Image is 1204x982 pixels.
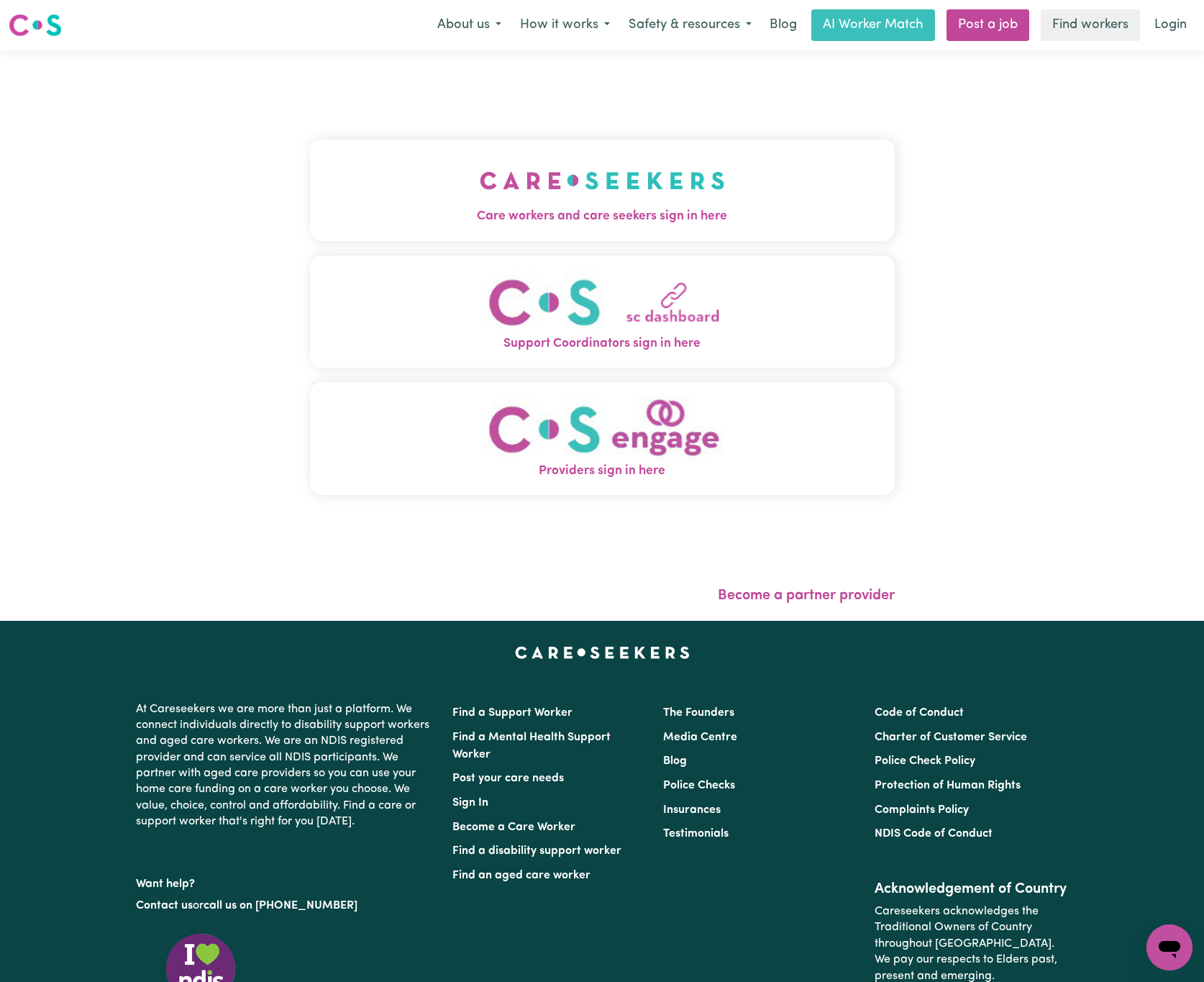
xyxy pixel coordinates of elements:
[1146,924,1192,970] iframe: Button to launch messaging window
[136,870,435,892] p: Want help?
[663,804,721,816] a: Insurances
[718,588,895,603] a: Become a partner provider
[136,900,193,911] a: Contact us
[875,804,969,816] a: Complaints Policy
[1146,9,1195,41] a: Login
[511,10,619,40] button: How it works
[310,382,895,495] button: Providers sign in here
[452,732,611,760] a: Find a Mental Health Support Worker
[452,822,575,833] a: Become a Care Worker
[428,10,511,40] button: About us
[663,755,687,767] a: Blog
[947,9,1029,41] a: Post a job
[875,828,993,840] a: NDIS Code of Conduct
[663,828,729,840] a: Testimonials
[875,707,964,719] a: Code of Conduct
[663,732,737,743] a: Media Centre
[875,732,1027,743] a: Charter of Customer Service
[310,140,895,240] button: Care workers and care seekers sign in here
[452,870,590,881] a: Find an aged care worker
[1041,9,1140,41] a: Find workers
[136,892,435,919] p: or
[310,335,895,353] span: Support Coordinators sign in here
[310,207,895,226] span: Care workers and care seekers sign in here
[515,647,690,658] a: Careseekers home page
[452,707,573,719] a: Find a Support Worker
[136,696,435,836] p: At Careseekers we are more than just a platform. We connect individuals directly to disability su...
[875,780,1021,791] a: Protection of Human Rights
[663,780,735,791] a: Police Checks
[452,773,564,784] a: Post your care needs
[875,755,975,767] a: Police Check Policy
[619,10,761,40] button: Safety & resources
[761,9,806,41] a: Blog
[452,797,488,809] a: Sign In
[663,707,734,719] a: The Founders
[310,462,895,481] span: Providers sign in here
[204,900,357,911] a: call us on [PHONE_NUMBER]
[875,881,1068,898] h2: Acknowledgement of Country
[9,12,62,38] img: Careseekers logo
[310,255,895,368] button: Support Coordinators sign in here
[9,9,62,42] a: Careseekers logo
[811,9,935,41] a: AI Worker Match
[452,845,621,857] a: Find a disability support worker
